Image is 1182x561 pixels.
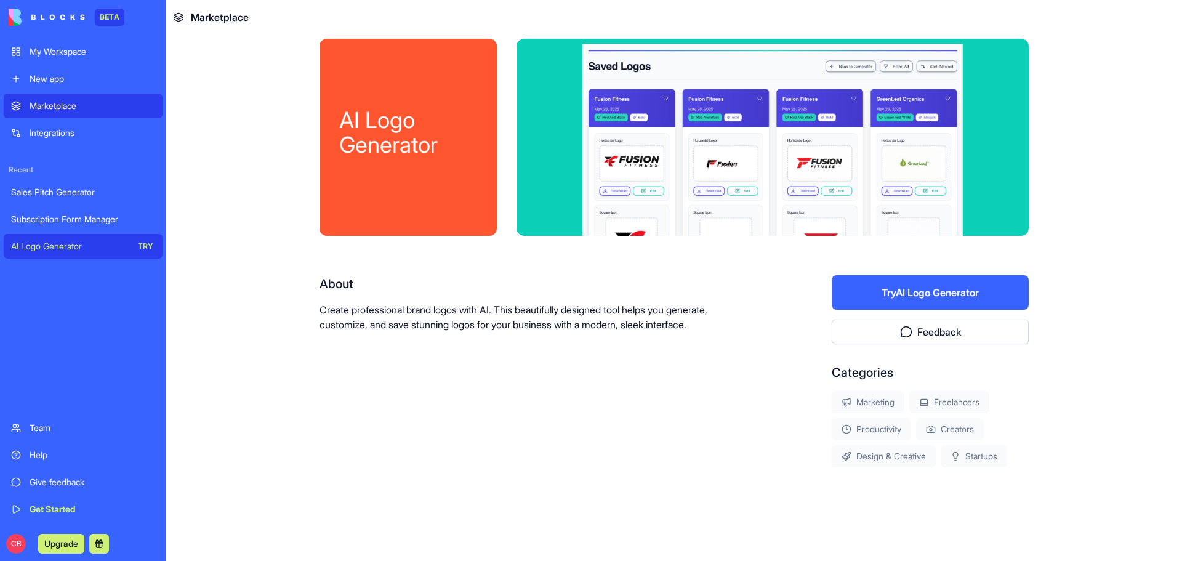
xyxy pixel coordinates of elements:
div: About [320,275,753,293]
div: Team [30,422,155,434]
button: Feedback [832,320,1029,344]
a: Sales Pitch Generator [4,180,163,204]
span: Recent [4,165,163,175]
a: Marketplace [4,94,163,118]
div: BETA [95,9,124,26]
div: Integrations [30,127,155,139]
div: My Workspace [30,46,155,58]
div: Productivity [832,418,911,440]
div: TRY [135,239,155,254]
div: Creators [916,418,984,440]
div: Subscription Form Manager [11,213,155,225]
div: Marketing [832,391,904,413]
div: Sales Pitch Generator [11,186,155,198]
div: Give feedback [30,476,155,488]
button: Upgrade [38,534,84,554]
a: Team [4,416,163,440]
a: Give feedback [4,470,163,494]
div: Get Started [30,503,155,515]
div: AI Logo Generator [11,240,127,252]
a: Integrations [4,121,163,145]
img: logo [9,9,85,26]
span: Marketplace [191,10,249,25]
a: New app [4,67,163,91]
a: My Workspace [4,39,163,64]
a: Get Started [4,497,163,522]
div: AI Logo Generator [339,108,477,157]
a: BETA [9,9,124,26]
div: Help [30,449,155,461]
div: Freelancers [909,391,989,413]
div: Marketplace [30,100,155,112]
div: New app [30,73,155,85]
a: Upgrade [38,537,84,549]
a: Help [4,443,163,467]
div: Categories [832,364,1029,381]
a: Subscription Form Manager [4,207,163,232]
div: Startups [941,445,1007,467]
a: AI Logo GeneratorTRY [4,234,163,259]
p: Create professional brand logos with AI. This beautifully designed tool helps you generate, custo... [320,302,753,332]
span: CB [6,534,26,554]
div: Design & Creative [832,445,936,467]
button: TryAI Logo Generator [832,275,1029,310]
